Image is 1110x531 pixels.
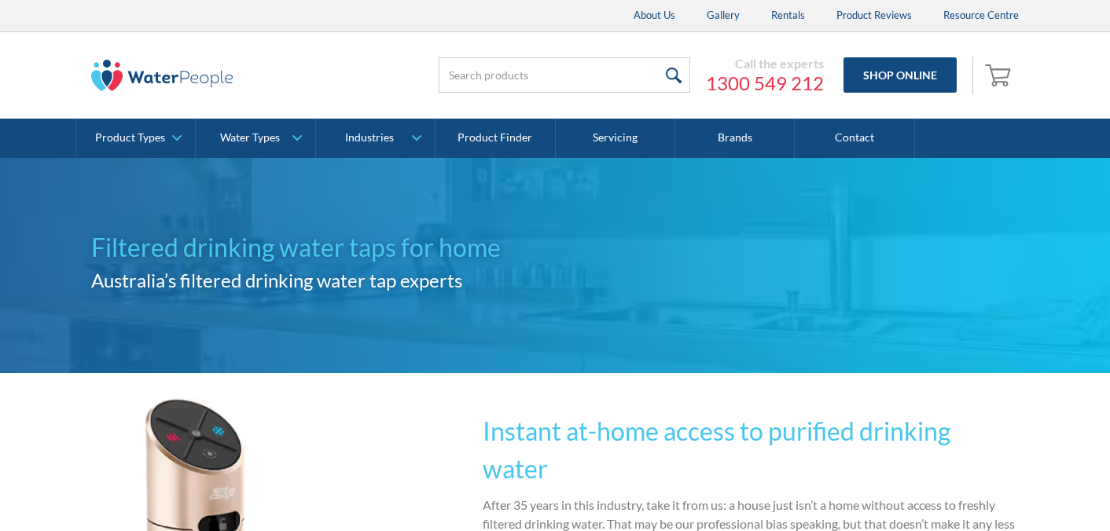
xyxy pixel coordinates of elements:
a: 1300 549 212 [706,71,824,95]
div: Industries [345,131,394,145]
img: The Water People [91,60,233,91]
a: Shop Online [844,57,957,93]
input: Search products [439,57,690,93]
h2: Instant at-home access to purified drinking water [483,412,1019,488]
a: Contact [795,119,914,158]
h2: Australia’s filtered drinking water tap experts [91,266,555,295]
a: Product Types [76,119,195,158]
h1: Filtered drinking water taps for home [91,229,555,266]
a: Industries [316,119,435,158]
div: Product Types [95,131,165,145]
div: Water Types [220,131,280,145]
a: Open cart [981,57,1019,94]
div: Call the experts [706,56,824,71]
img: shopping cart [985,62,1015,87]
a: Product Finder [436,119,555,158]
a: Brands [675,119,795,158]
a: Water Types [196,119,314,158]
a: Servicing [556,119,675,158]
